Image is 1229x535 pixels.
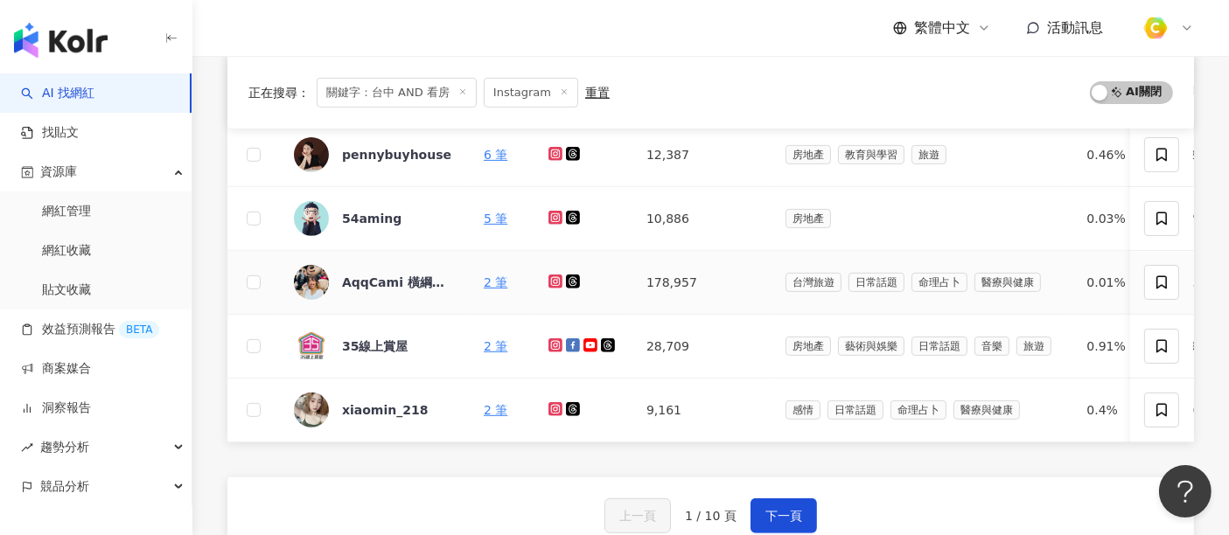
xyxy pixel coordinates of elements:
span: 競品分析 [40,467,89,506]
a: 2 筆 [484,403,507,417]
span: 感情 [786,400,820,420]
div: 重置 [585,85,610,99]
span: 下一頁 [765,509,802,523]
a: 2 筆 [484,275,507,289]
a: 2 筆 [484,339,507,353]
span: 趨勢分析 [40,427,89,467]
a: 商案媒合 [21,360,91,378]
span: 關鍵字：台中 AND 看房 [317,77,477,107]
span: 房地產 [786,209,831,228]
a: KOL Avatarxiaomin_218 [294,393,456,427]
div: 0.03% [1086,209,1141,228]
img: KOL Avatar [294,265,329,300]
td: 9,161 [632,379,772,442]
span: 日常話題 [827,400,883,420]
a: searchAI 找網紅 [21,85,94,102]
span: 教育與學習 [838,145,904,164]
td: 28,709 [632,315,772,379]
span: 音樂 [974,337,1009,356]
td: 178,957 [632,251,772,315]
a: KOL Avatar35線上賞屋 [294,329,456,364]
a: 6 筆 [484,148,507,162]
img: KOL Avatar [294,137,329,172]
span: 旅遊 [1016,337,1051,356]
img: KOL Avatar [294,329,329,364]
a: 洞察報告 [21,400,91,417]
span: 正在搜尋 ： [248,85,310,99]
span: 日常話題 [848,273,904,292]
span: 醫療與健康 [953,400,1020,420]
div: 0.46% [1086,145,1141,164]
span: 旅遊 [911,145,946,164]
img: %E6%96%B9%E5%BD%A2%E7%B4%94.png [1139,11,1172,45]
span: 活動訊息 [1047,19,1103,36]
span: 日常話題 [911,337,967,356]
a: KOL Avatar54aming [294,201,456,236]
img: KOL Avatar [294,393,329,427]
div: xiaomin_218 [342,401,428,419]
span: 1 / 10 頁 [685,509,737,523]
div: 0.4% [1086,400,1141,420]
span: Instagram [484,77,578,107]
a: 網紅收藏 [42,242,91,260]
button: 上一頁 [604,498,671,533]
span: rise [21,441,33,454]
iframe: Help Scout Beacon - Open [1159,465,1212,518]
button: 下一頁 [751,498,817,533]
span: 藝術與娛樂 [838,337,904,356]
td: 10,886 [632,187,772,251]
a: KOL Avatarpennybuyhouse [294,137,456,172]
span: 醫療與健康 [974,273,1041,292]
a: 網紅管理 [42,203,91,220]
div: 0.01% [1086,273,1141,292]
div: AqqCami 橫綱凱咪 [342,274,456,291]
a: 5 筆 [484,212,507,226]
div: 35線上賞屋 [342,337,408,355]
a: 效益預測報告BETA [21,321,159,338]
img: logo [14,23,108,58]
img: KOL Avatar [294,201,329,236]
a: KOL AvatarAqqCami 橫綱凱咪 [294,265,456,300]
span: 資源庫 [40,152,77,191]
span: 命理占卜 [890,400,946,420]
span: 命理占卜 [911,273,967,292]
span: 房地產 [786,337,831,356]
div: 54aming [342,210,402,227]
a: 貼文收藏 [42,281,91,299]
span: 繁體中文 [914,18,970,38]
span: 房地產 [786,145,831,164]
a: 找貼文 [21,124,79,142]
div: 0.91% [1086,337,1141,356]
span: 台灣旅遊 [786,273,841,292]
td: 12,387 [632,123,772,187]
div: pennybuyhouse [342,146,451,163]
